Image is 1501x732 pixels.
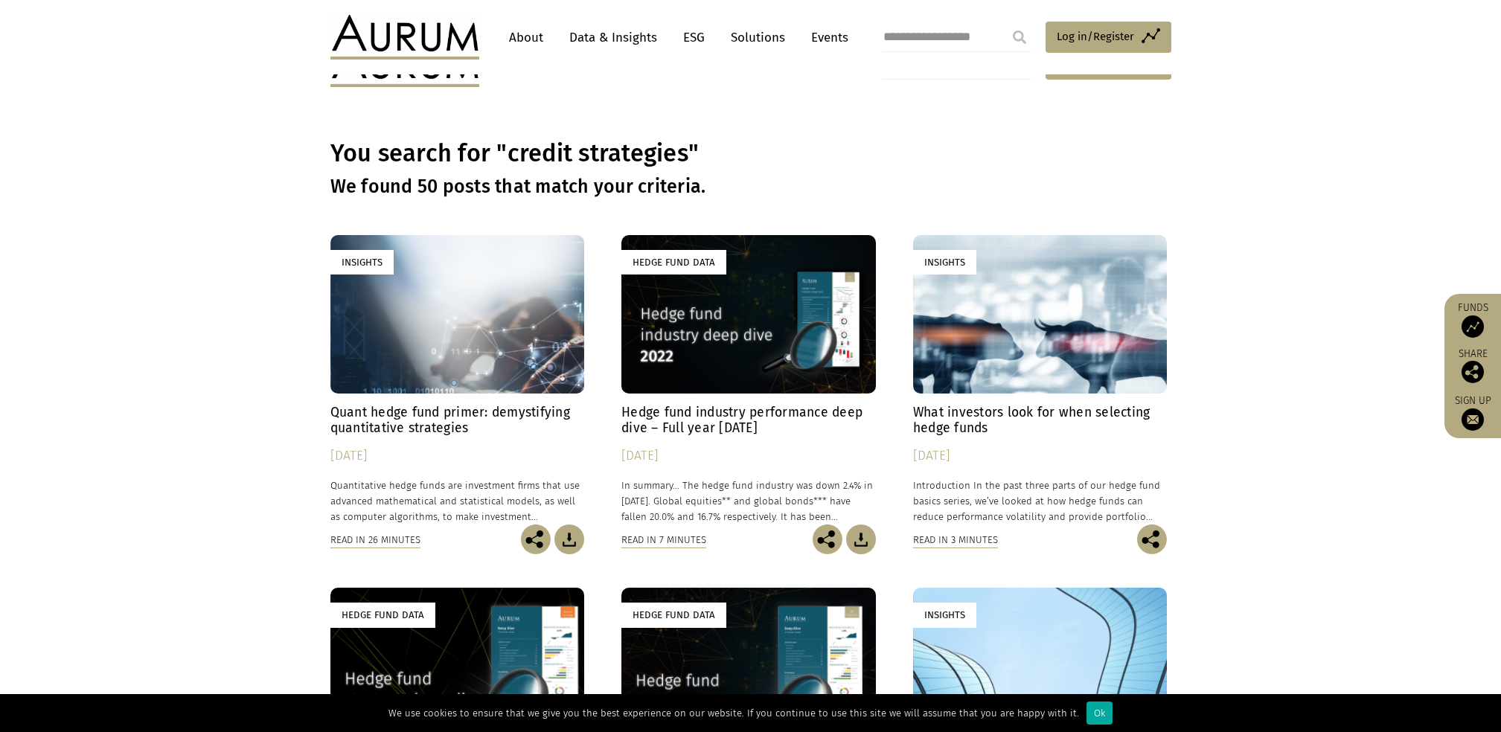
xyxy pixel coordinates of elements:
a: Events [804,24,848,51]
div: Read in 3 minutes [913,532,998,548]
div: Read in 7 minutes [621,532,706,548]
img: Access Funds [1462,315,1484,338]
a: Hedge Fund Data Hedge fund industry performance deep dive – Full year [DATE] [DATE] In summary...... [621,235,876,524]
h4: What investors look for when selecting hedge funds [913,405,1168,436]
div: Insights [330,250,394,274]
p: Introduction In the past three parts of our hedge fund basics series, we’ve looked at how hedge f... [913,478,1168,524]
div: Ok [1086,701,1113,725]
h1: You search for "credit strategies" [330,139,1171,168]
img: Share this post [1137,524,1167,554]
div: Insights [913,250,976,274]
p: Quantitative hedge funds are investment firms that use advanced mathematical and statistical mode... [330,478,585,524]
input: Submit [1005,22,1034,52]
h4: Hedge fund industry performance deep dive – Full year [DATE] [621,405,876,436]
div: [DATE] [913,446,1168,466]
div: Share [1452,349,1494,383]
h4: Quant hedge fund primer: demystifying quantitative strategies [330,405,585,436]
img: Aurum [330,15,479,60]
div: Hedge Fund Data [330,603,435,627]
a: Insights Quant hedge fund primer: demystifying quantitative strategies [DATE] Quantitative hedge ... [330,235,585,524]
div: Read in 26 minutes [330,532,420,548]
a: ESG [676,24,712,51]
a: Sign up [1452,394,1494,431]
a: Log in/Register [1046,22,1171,53]
p: In summary... The hedge fund industry was down 2.4% in [DATE]. Global equities** and global bonds... [621,478,876,524]
img: Share this post [1462,361,1484,383]
img: Share this post [521,524,551,554]
a: Data & Insights [562,24,665,51]
img: Download Article [554,524,584,554]
img: Share this post [813,524,842,554]
div: Hedge Fund Data [621,250,726,274]
span: Log in/Register [1057,28,1134,45]
a: Funds [1452,301,1494,338]
a: Insights What investors look for when selecting hedge funds [DATE] Introduction In the past three... [913,235,1168,524]
a: Solutions [723,24,793,51]
div: Hedge Fund Data [621,603,726,627]
div: [DATE] [330,446,585,466]
img: Download Article [846,524,876,554]
div: [DATE] [621,446,876,466]
a: About [502,24,551,51]
div: Insights [913,603,976,627]
img: Sign up to our newsletter [1462,408,1484,431]
h3: We found 50 posts that match your criteria. [330,176,1171,198]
